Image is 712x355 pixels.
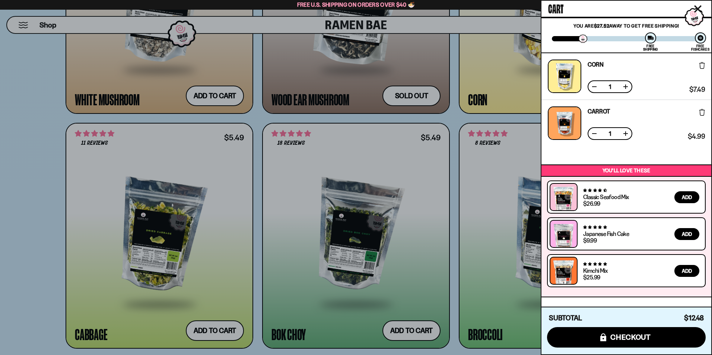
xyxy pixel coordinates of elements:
strong: $27.52 [594,23,610,29]
button: checkout [547,327,706,348]
a: Carrot [588,108,610,114]
button: Add [674,228,699,240]
span: Add [682,231,692,237]
span: 1 [604,131,616,137]
p: You’ll love these [543,167,709,174]
div: $25.99 [583,274,600,280]
span: 1 [604,84,616,90]
button: Add [674,265,699,277]
span: $7.49 [689,86,705,93]
p: You are away to get Free Shipping! [552,23,701,29]
button: Close cart [692,3,703,15]
div: $26.99 [583,201,600,207]
a: Classic Seafood Mix [583,193,629,201]
span: Add [682,195,692,200]
div: Free Fishcakes [691,44,709,51]
a: Corn [588,61,604,67]
span: Free U.S. Shipping on Orders over $40 🍜 [297,1,415,8]
span: $12.48 [684,314,704,322]
div: Free Shipping [643,44,658,51]
span: checkout [610,333,651,341]
span: 4.76 stars [583,225,607,230]
button: Add [674,191,699,203]
span: 4.76 stars [583,262,607,266]
div: $9.99 [583,237,597,243]
span: 4.68 stars [583,188,607,193]
span: $4.99 [688,133,705,140]
h4: Subtotal [549,314,582,322]
a: Kimchi Mix [583,267,607,274]
a: Japanese Fish Cake [583,230,629,237]
span: Cart [548,0,563,15]
span: Add [682,268,692,274]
